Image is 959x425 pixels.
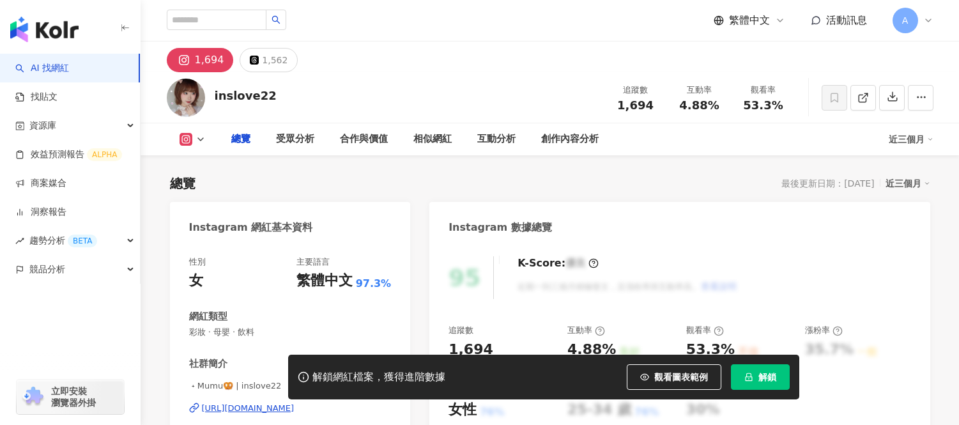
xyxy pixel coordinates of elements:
div: 近三個月 [886,175,930,192]
span: 97.3% [356,277,392,291]
div: 近三個月 [889,129,933,150]
a: searchAI 找網紅 [15,62,69,75]
div: 解鎖網紅檔案，獲得進階數據 [312,371,445,384]
span: 資源庫 [29,111,56,140]
div: 合作與價值 [340,132,388,147]
span: 1,694 [617,98,654,112]
div: 性別 [189,256,206,268]
div: [URL][DOMAIN_NAME] [202,403,295,414]
a: 洞察報告 [15,206,66,219]
div: 相似網紅 [413,132,452,147]
span: 彩妝 · 母嬰 · 飲料 [189,327,392,338]
div: Instagram 數據總覽 [449,220,552,235]
div: 網紅類型 [189,310,227,323]
div: 最後更新日期：[DATE] [781,178,874,189]
div: 追蹤數 [611,84,660,97]
img: KOL Avatar [167,79,205,117]
div: K-Score : [518,256,599,270]
img: logo [10,17,79,42]
span: 觀看圖表範例 [654,372,708,382]
div: 觀看率 [739,84,788,97]
div: 觀看率 [686,325,724,336]
span: 4.88% [679,99,719,112]
div: 互動率 [675,84,724,97]
span: 活動訊息 [826,14,867,26]
span: 趨勢分析 [29,226,97,255]
a: 找貼文 [15,91,58,104]
div: 主要語言 [296,256,330,268]
a: 商案媒合 [15,177,66,190]
div: BETA [68,235,97,247]
span: 立即安裝 瀏覽器外掛 [51,385,96,408]
div: 1,694 [195,51,224,69]
div: 1,562 [262,51,288,69]
button: 觀看圖表範例 [627,364,721,390]
div: 總覽 [231,132,250,147]
a: chrome extension立即安裝 瀏覽器外掛 [17,380,124,414]
div: Instagram 網紅基本資料 [189,220,313,235]
div: 53.3% [686,340,735,360]
span: 繁體中文 [729,13,770,27]
div: 創作內容分析 [541,132,599,147]
div: 女性 [449,400,477,420]
button: 解鎖 [731,364,790,390]
span: search [272,15,280,24]
div: 漲粉率 [805,325,843,336]
div: 受眾分析 [276,132,314,147]
span: 競品分析 [29,255,65,284]
div: 女 [189,271,203,291]
div: 總覽 [170,174,196,192]
button: 1,694 [167,48,234,72]
div: 繁體中文 [296,271,353,291]
a: 效益預測報告ALPHA [15,148,122,161]
button: 1,562 [240,48,298,72]
span: A [902,13,909,27]
div: 4.88% [567,340,616,360]
span: rise [15,236,24,245]
div: inslove22 [215,88,277,104]
div: 互動率 [567,325,605,336]
span: 53.3% [743,99,783,112]
div: 1,694 [449,340,493,360]
a: [URL][DOMAIN_NAME] [189,403,392,414]
div: 追蹤數 [449,325,473,336]
div: 互動分析 [477,132,516,147]
img: chrome extension [20,387,45,407]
